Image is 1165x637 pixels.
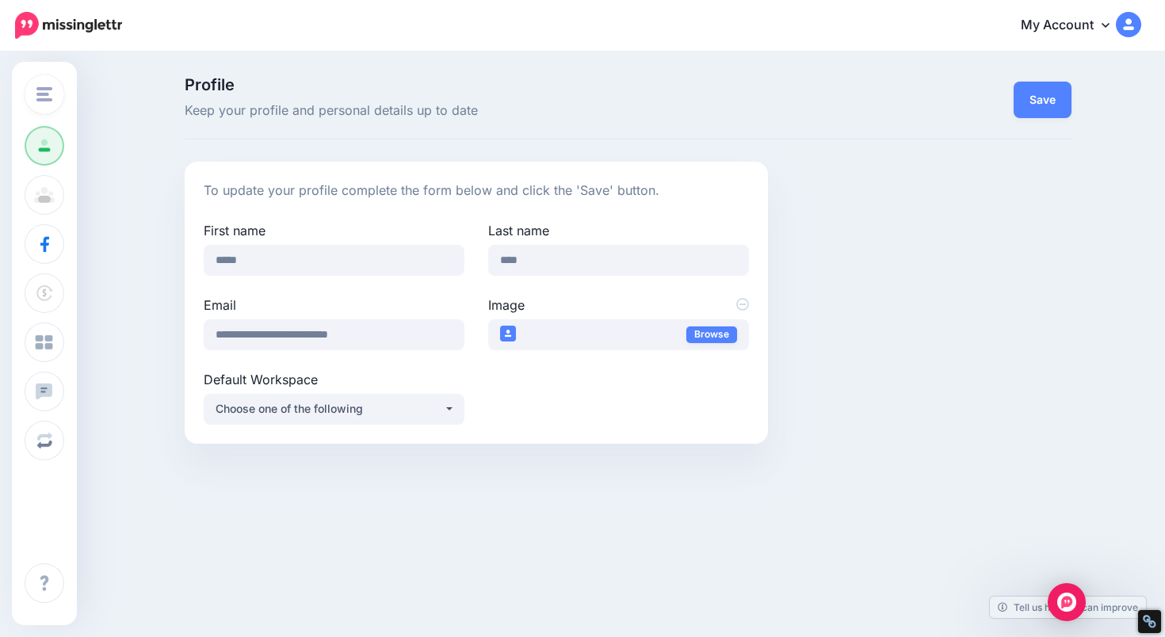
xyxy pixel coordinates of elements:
[1014,82,1071,118] button: Save
[488,296,749,315] label: Image
[204,296,464,315] label: Email
[185,77,769,93] span: Profile
[686,326,737,343] a: Browse
[15,12,122,39] img: Missinglettr
[488,221,749,240] label: Last name
[36,87,52,101] img: menu.png
[1142,614,1157,629] div: Restore Info Box &#10;&#10;NoFollow Info:&#10; META-Robots NoFollow: &#09;true&#10; META-Robots N...
[1048,583,1086,621] div: Open Intercom Messenger
[1005,6,1141,45] a: My Account
[216,399,444,418] div: Choose one of the following
[185,101,769,121] span: Keep your profile and personal details up to date
[990,597,1146,618] a: Tell us how we can improve
[500,326,516,341] img: user_default_image_thumb.png
[204,370,464,389] label: Default Workspace
[204,394,464,425] button: Choose one of the following
[204,181,750,201] p: To update your profile complete the form below and click the 'Save' button.
[204,221,464,240] label: First name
